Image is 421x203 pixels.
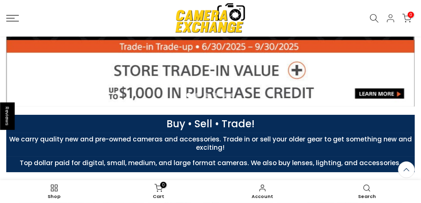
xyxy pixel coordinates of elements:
span: 0 [160,182,166,188]
span: 0 [408,12,414,18]
a: Shop [2,182,106,201]
a: Account [211,182,315,201]
a: 0 [402,14,411,23]
li: Page dot 6 [230,93,235,97]
li: Page dot 4 [213,93,217,97]
p: We carry quality new and pre-owned cameras and accessories. Trade in or sell your older gear to g... [2,135,419,152]
a: Back to the top [398,161,415,178]
li: Page dot 2 [195,93,200,97]
li: Page dot 3 [204,93,209,97]
a: Search [315,182,419,201]
p: Buy • Sell • Trade! [2,120,419,128]
li: Page dot 1 [187,93,191,97]
span: Cart [111,194,207,199]
p: Top dollar paid for digital, small, medium, and large format cameras. We also buy lenses, lightin... [2,159,419,167]
span: Account [215,194,311,199]
li: Page dot 5 [222,93,226,97]
span: Shop [6,194,102,199]
span: Search [319,194,415,199]
a: 0 Cart [106,182,211,201]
